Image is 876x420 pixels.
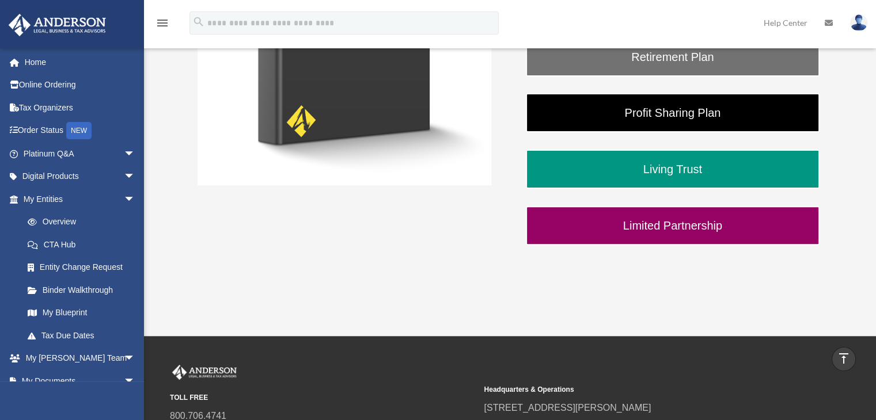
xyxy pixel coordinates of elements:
i: search [192,16,205,28]
a: My [PERSON_NAME] Teamarrow_drop_down [8,347,153,370]
a: vertical_align_top [832,347,856,371]
a: My Documentsarrow_drop_down [8,369,153,392]
a: CTA Hub [16,233,153,256]
span: arrow_drop_down [124,369,147,393]
a: [STREET_ADDRESS][PERSON_NAME] [484,403,651,413]
a: Online Ordering [8,74,153,97]
span: arrow_drop_down [124,142,147,166]
img: Anderson Advisors Platinum Portal [170,365,239,380]
span: arrow_drop_down [124,347,147,371]
a: Tax Organizers [8,96,153,119]
div: NEW [66,122,92,139]
small: TOLL FREE [170,392,476,404]
a: menu [156,20,169,30]
i: vertical_align_top [837,352,851,365]
span: arrow_drop_down [124,165,147,189]
a: Home [8,51,153,74]
a: Limited Partnership [526,206,820,245]
a: Binder Walkthrough [16,278,147,301]
a: My Blueprint [16,301,153,324]
i: menu [156,16,169,30]
a: Living Trust [526,150,820,189]
a: Platinum Q&Aarrow_drop_down [8,142,153,165]
img: Anderson Advisors Platinum Portal [5,14,109,36]
small: Headquarters & Operations [484,384,790,396]
a: Profit Sharing Plan [526,93,820,132]
a: Overview [16,211,153,234]
a: Order StatusNEW [8,119,153,143]
a: Digital Productsarrow_drop_down [8,165,153,188]
a: Entity Change Request [16,256,153,279]
span: arrow_drop_down [124,188,147,211]
img: User Pic [850,14,867,31]
a: Tax Due Dates [16,324,153,347]
a: Retirement Plan [526,37,820,77]
a: My Entitiesarrow_drop_down [8,188,153,211]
